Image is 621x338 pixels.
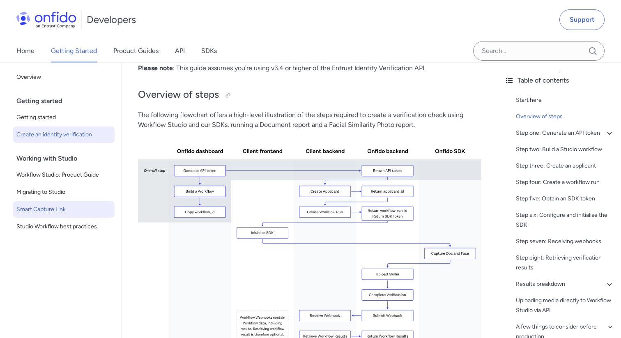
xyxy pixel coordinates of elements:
img: Onfido Logo [16,11,76,28]
span: Migrating to Studio [16,187,111,197]
a: Overview of steps [516,112,614,122]
span: Getting started [16,113,111,122]
a: Step seven: Receiving webhooks [516,237,614,246]
a: Overview [13,69,115,85]
span: Overview [16,72,111,82]
a: Step four: Create a workflow run [516,177,614,187]
p: : This guide assumes you're using v3.4 or higher of the Entrust Identity Verification API. [138,63,481,73]
a: Smart Capture Link [13,201,115,218]
div: Getting started [16,93,118,109]
h1: Developers [87,13,136,26]
a: Uploading media directly to Workflow Studio via API [516,296,614,315]
a: Create an identity verification [13,126,115,143]
a: Step six: Configure and initialise the SDK [516,210,614,230]
span: Create an identity verification [16,130,111,140]
a: Home [16,39,34,62]
a: Support [559,9,605,30]
div: Working with Studio [16,150,118,167]
a: Start here [516,95,614,105]
input: Onfido search input field [473,41,605,61]
a: Getting Started [51,39,97,62]
a: Step one: Generate an API token [516,128,614,138]
p: The following flowchart offers a high-level illustration of the steps required to create a verifi... [138,110,481,130]
h2: Overview of steps [138,88,481,102]
span: Workflow Studio: Product Guide [16,170,111,180]
a: Product Guides [113,39,159,62]
a: Workflow Studio: Product Guide [13,167,115,183]
span: Smart Capture Link [16,205,111,214]
a: Studio Workflow best practices [13,218,115,235]
strong: Please note [138,64,173,72]
a: Results breakdown [516,279,614,289]
span: Studio Workflow best practices [16,222,111,232]
a: Migrating to Studio [13,184,115,200]
a: SDKs [201,39,217,62]
a: Step three: Create an applicant [516,161,614,171]
a: Step eight: Retrieving verification results [516,253,614,273]
a: Getting started [13,109,115,126]
a: API [175,39,185,62]
div: Table of contents [504,76,614,85]
a: Step two: Build a Studio workflow [516,145,614,154]
a: Step five: Obtain an SDK token [516,194,614,204]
